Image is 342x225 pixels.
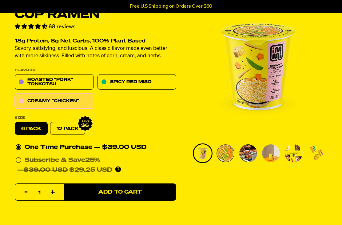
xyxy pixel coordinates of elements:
[262,144,280,162] img: Creamy "Chicken" Cup Ramen
[97,74,177,90] a: Spicy Red Miso
[284,143,304,163] li: Go to slide 5
[130,4,212,9] p: Free U.S Shipping on Orders Over $60
[98,190,142,195] span: Add to Cart
[238,143,258,163] li: Go to slide 3
[64,184,176,201] button: Add to Cart
[15,122,48,135] label: 6 pack
[15,143,176,152] div: One Time Purchase
[15,39,176,44] h2: 18g Protein, 8g Net Carbs, 100% Plant Based
[23,167,68,173] del: $39.00 USD
[239,144,257,162] img: Creamy "Chicken" Cup Ramen
[307,143,326,163] li: Go to slide 6
[15,116,176,120] label: Size
[261,143,281,163] li: Go to slide 4
[15,45,176,60] p: Savory, satisfying, and luscious. A classic flavor made even better with more silkiness. Filled w...
[15,94,94,109] a: Creamy "Chicken"
[285,144,303,162] img: Creamy "Chicken" Cup Ramen
[17,165,112,175] div: — $29.25 USD
[15,69,176,72] p: Flavors
[308,144,325,162] img: Creamy "Chicken" Cup Ramen
[94,143,146,152] div: — $39.00 USD
[216,143,235,163] li: Go to slide 2
[50,122,85,135] a: 12 Pack
[49,24,76,30] span: 68 reviews
[85,157,100,163] span: 25%
[19,184,60,201] input: quantity
[15,74,94,90] a: Roasted "Pork" Tonkotsu
[15,24,49,30] span: 4.71 stars
[193,143,213,163] li: Go to slide 1
[194,144,212,162] img: Creamy "Chicken" Cup Ramen
[25,155,100,165] div: Subscribe & Save
[189,143,327,163] div: PDP main carousel thumbnails
[217,144,234,162] img: Creamy "Chicken" Cup Ramen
